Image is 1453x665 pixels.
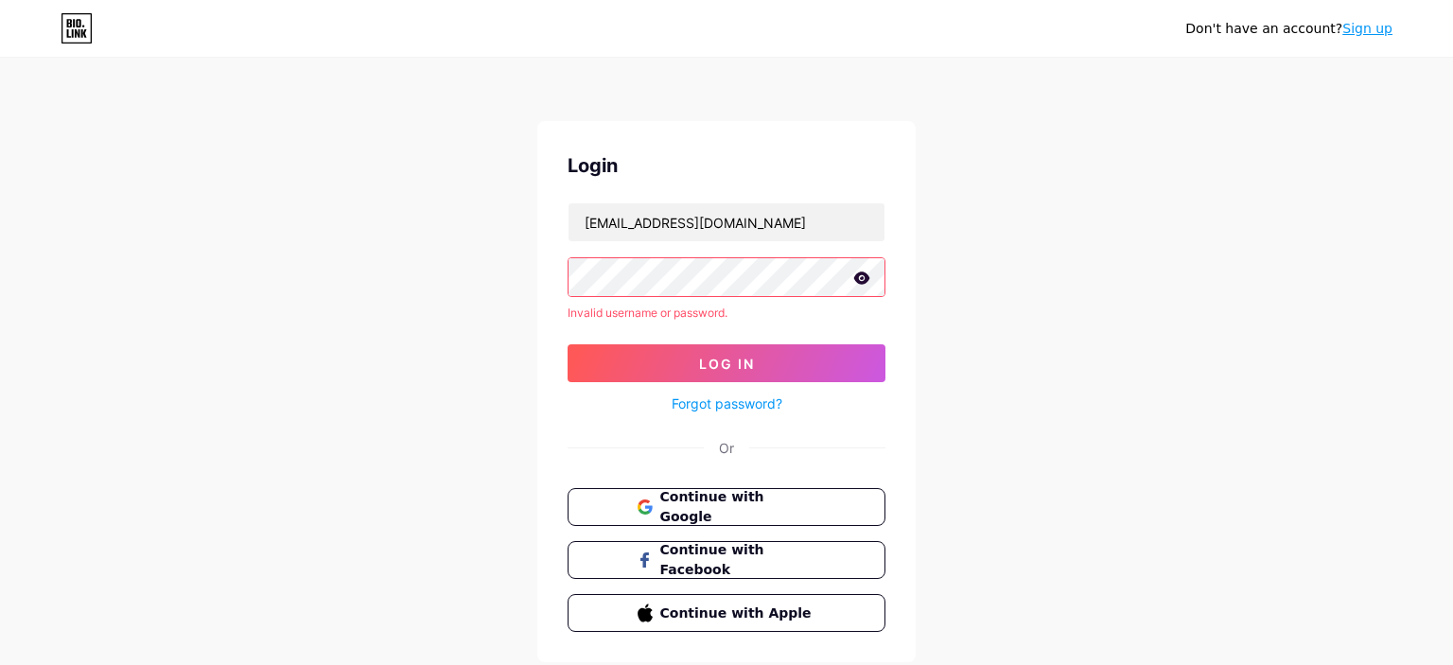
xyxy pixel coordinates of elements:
[672,394,782,413] a: Forgot password?
[568,344,885,382] button: Log In
[699,356,755,372] span: Log In
[660,604,816,623] span: Continue with Apple
[568,488,885,526] button: Continue with Google
[660,487,816,527] span: Continue with Google
[1342,21,1392,36] a: Sign up
[719,438,734,458] div: Or
[569,203,884,241] input: Username
[660,540,816,580] span: Continue with Facebook
[1185,19,1392,39] div: Don't have an account?
[568,305,885,322] div: Invalid username or password.
[568,541,885,579] button: Continue with Facebook
[568,594,885,632] button: Continue with Apple
[568,151,885,180] div: Login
